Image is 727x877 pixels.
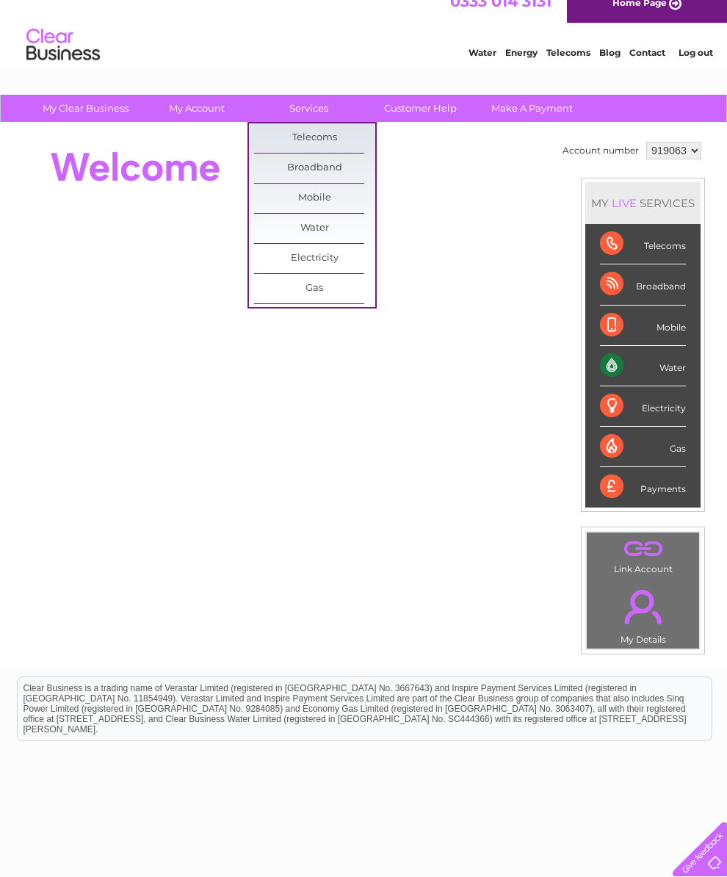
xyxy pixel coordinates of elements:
[586,577,700,649] td: My Details
[18,8,712,71] div: Clear Business is a trading name of Verastar Limited (registered in [GEOGRAPHIC_DATA] No. 3667643...
[137,95,258,122] a: My Account
[586,532,700,578] td: Link Account
[600,427,686,467] div: Gas
[609,196,640,210] div: LIVE
[600,224,686,264] div: Telecoms
[600,346,686,386] div: Water
[25,95,146,122] a: My Clear Business
[600,306,686,346] div: Mobile
[254,274,375,303] a: Gas
[360,95,481,122] a: Customer Help
[546,62,590,73] a: Telecoms
[254,184,375,213] a: Mobile
[599,62,621,73] a: Blog
[469,62,496,73] a: Water
[254,123,375,153] a: Telecoms
[600,264,686,305] div: Broadband
[505,62,538,73] a: Energy
[254,244,375,273] a: Electricity
[585,182,701,224] div: MY SERVICES
[590,536,695,562] a: .
[26,38,101,83] img: logo.png
[450,7,551,26] a: 0333 014 3131
[471,95,593,122] a: Make A Payment
[248,95,369,122] a: Services
[254,214,375,243] a: Water
[629,62,665,73] a: Contact
[254,154,375,183] a: Broadband
[600,467,686,507] div: Payments
[590,581,695,632] a: .
[559,138,643,163] td: Account number
[679,62,713,73] a: Log out
[600,386,686,427] div: Electricity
